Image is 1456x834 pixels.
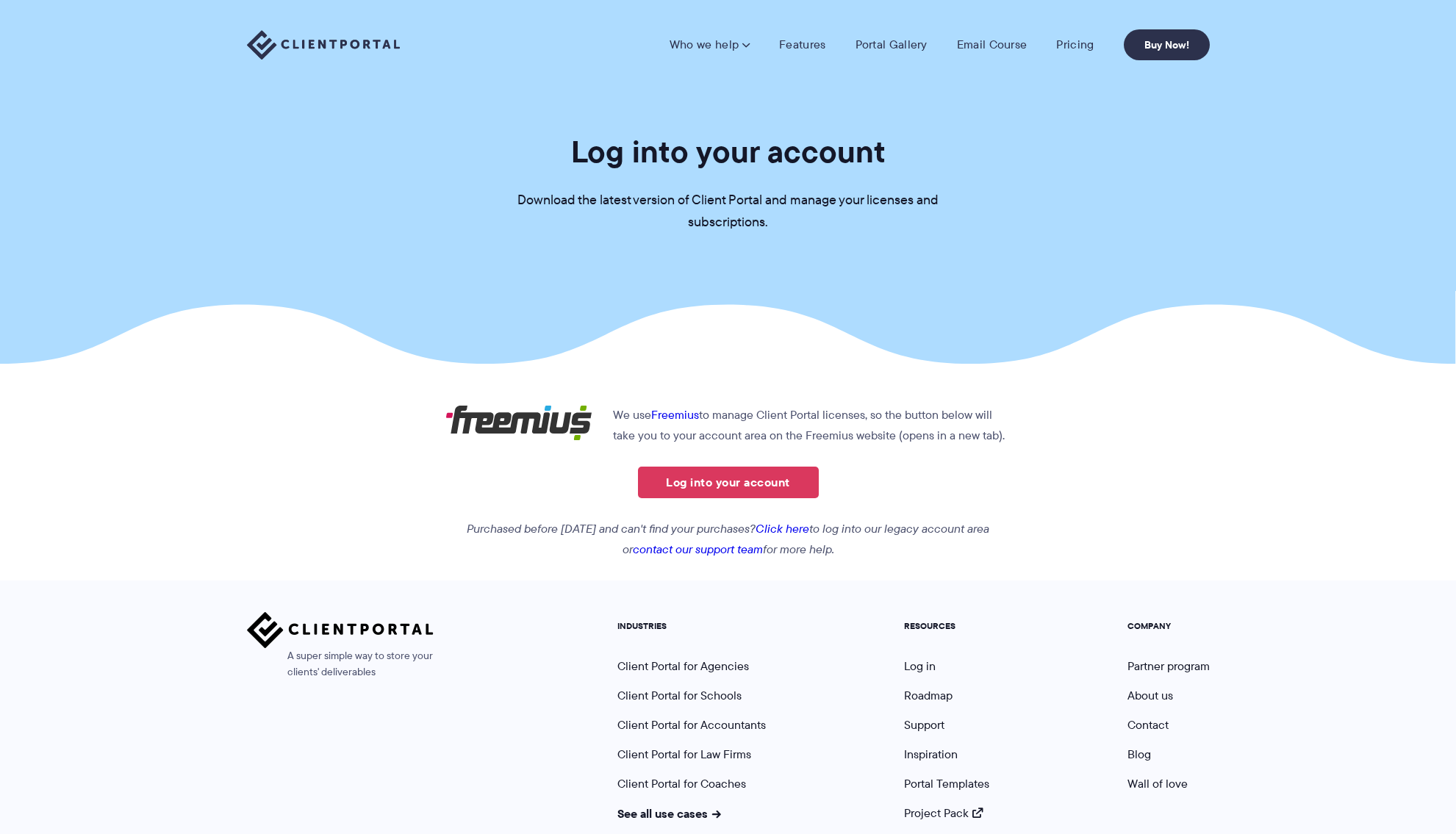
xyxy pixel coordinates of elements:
a: Click here [756,520,809,537]
h1: Log into your account [571,132,886,171]
h5: COMPANY [1127,621,1210,631]
a: Client Portal for Schools [617,687,742,704]
a: Client Portal for Coaches [617,775,746,792]
a: Who we help [670,37,750,52]
a: Buy Now! [1124,29,1210,60]
img: Freemius logo [445,405,592,441]
a: Inspiration [904,746,958,763]
a: contact our support team [633,541,763,558]
a: Portal Templates [904,775,989,792]
a: Log in [904,658,936,675]
h5: RESOURCES [904,621,989,631]
a: Pricing [1056,37,1094,52]
a: Contact [1127,716,1169,733]
a: Portal Gallery [856,37,928,52]
a: Project Pack [904,805,983,822]
a: Email Course [957,37,1028,52]
a: About us [1127,687,1173,704]
p: We use to manage Client Portal licenses, so the button below will take you to your account area o... [445,405,1011,446]
a: Client Portal for Law Firms [617,746,751,763]
h5: INDUSTRIES [617,621,766,631]
a: Blog [1127,746,1151,763]
a: Wall of love [1127,775,1188,792]
em: Purchased before [DATE] and can't find your purchases? to log into our legacy account area or for... [467,520,989,558]
a: Features [779,37,825,52]
a: Freemius [651,406,699,423]
a: Client Portal for Agencies [617,658,749,675]
a: Log into your account [638,467,819,498]
a: Partner program [1127,658,1210,675]
a: Client Portal for Accountants [617,716,766,733]
a: See all use cases [617,805,722,822]
a: Support [904,716,944,733]
a: Roadmap [904,687,953,704]
p: Download the latest version of Client Portal and manage your licenses and subscriptions. [508,190,949,234]
span: A super simple way to store your clients' deliverables [247,648,434,680]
